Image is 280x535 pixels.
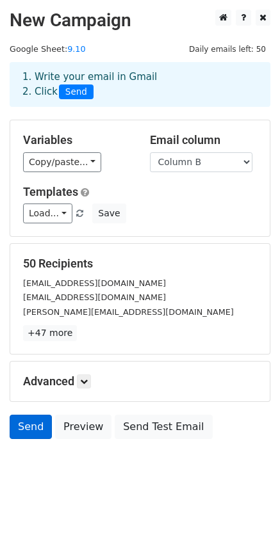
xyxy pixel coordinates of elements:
[67,44,85,54] a: 9.10
[55,415,111,439] a: Preview
[115,415,212,439] a: Send Test Email
[23,278,166,288] small: [EMAIL_ADDRESS][DOMAIN_NAME]
[23,374,257,388] h5: Advanced
[23,307,234,317] small: [PERSON_NAME][EMAIL_ADDRESS][DOMAIN_NAME]
[59,84,94,100] span: Send
[23,185,78,198] a: Templates
[23,325,77,341] a: +47 more
[92,204,126,223] button: Save
[23,292,166,302] small: [EMAIL_ADDRESS][DOMAIN_NAME]
[216,474,280,535] iframe: Chat Widget
[185,42,270,56] span: Daily emails left: 50
[23,204,72,223] a: Load...
[185,44,270,54] a: Daily emails left: 50
[10,415,52,439] a: Send
[13,70,267,99] div: 1. Write your email in Gmail 2. Click
[10,10,270,31] h2: New Campaign
[150,133,258,147] h5: Email column
[23,257,257,271] h5: 50 Recipients
[23,133,131,147] h5: Variables
[10,44,86,54] small: Google Sheet:
[23,152,101,172] a: Copy/paste...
